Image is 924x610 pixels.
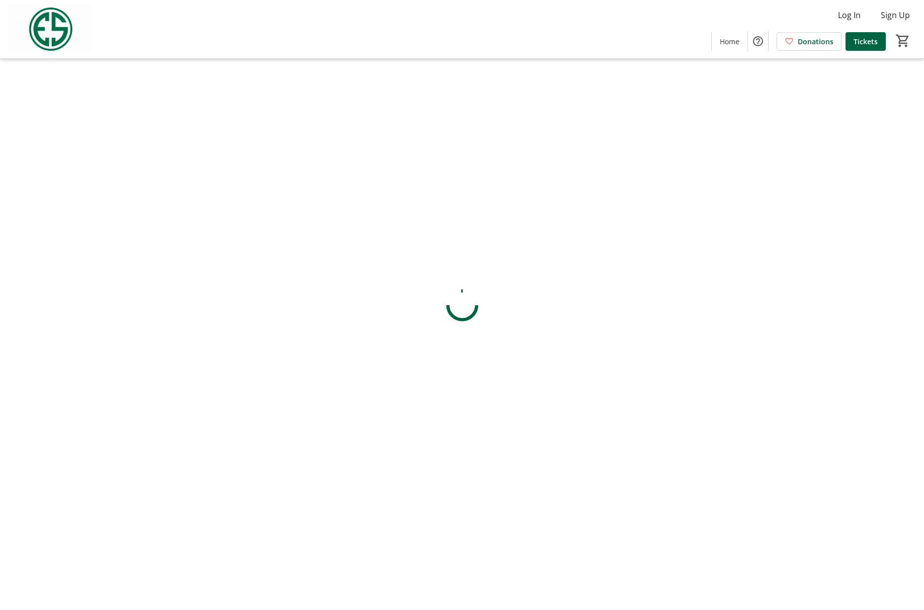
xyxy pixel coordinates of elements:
span: Tickets [854,36,878,47]
span: Sign Up [881,9,910,21]
a: Home [712,32,747,51]
button: Cart [894,32,912,50]
a: Donations [777,32,842,51]
span: Donations [798,36,833,47]
button: Help [748,31,768,51]
button: Sign Up [873,7,918,23]
span: Log In [838,9,861,21]
button: Log In [830,7,869,23]
span: Home [720,36,739,47]
img: Evans Scholars Foundation's Logo [6,4,96,54]
a: Tickets [846,32,886,51]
